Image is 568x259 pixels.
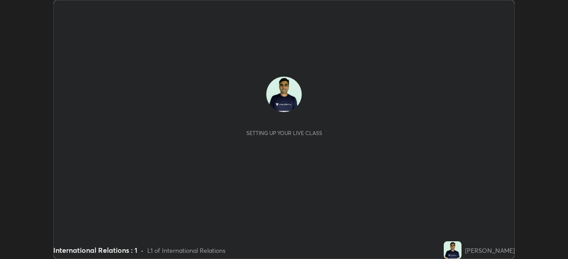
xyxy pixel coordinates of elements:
[147,246,225,255] div: L1 of International Relations
[444,241,461,259] img: d3762dffd6d8475ea9bf86f1b92e1243.jpg
[246,130,322,136] div: Setting up your live class
[266,77,302,112] img: d3762dffd6d8475ea9bf86f1b92e1243.jpg
[53,245,137,255] div: International Relations : 1
[141,246,144,255] div: •
[465,246,515,255] div: [PERSON_NAME]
